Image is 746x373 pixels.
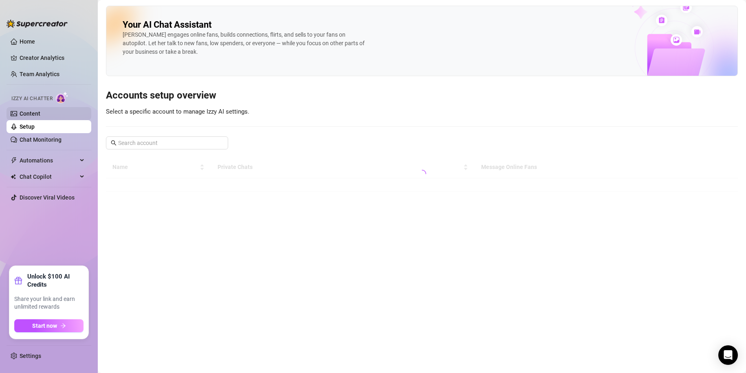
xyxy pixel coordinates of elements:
[11,95,53,103] span: Izzy AI Chatter
[20,353,41,359] a: Settings
[20,194,75,201] a: Discover Viral Videos
[106,89,738,102] h3: Accounts setup overview
[118,138,217,147] input: Search account
[111,140,117,146] span: search
[106,108,249,115] span: Select a specific account to manage Izzy AI settings.
[20,154,77,167] span: Automations
[20,170,77,183] span: Chat Copilot
[418,170,426,178] span: loading
[11,157,17,164] span: thunderbolt
[32,323,57,329] span: Start now
[56,92,68,103] img: AI Chatter
[123,19,211,31] h2: Your AI Chat Assistant
[11,174,16,180] img: Chat Copilot
[20,110,40,117] a: Content
[123,31,367,56] div: [PERSON_NAME] engages online fans, builds connections, flirts, and sells to your fans on autopilo...
[7,20,68,28] img: logo-BBDzfeDw.svg
[20,51,85,64] a: Creator Analytics
[718,345,738,365] div: Open Intercom Messenger
[60,323,66,329] span: arrow-right
[27,272,84,289] strong: Unlock $100 AI Credits
[20,38,35,45] a: Home
[20,136,62,143] a: Chat Monitoring
[20,123,35,130] a: Setup
[14,276,22,285] span: gift
[20,71,59,77] a: Team Analytics
[14,319,84,332] button: Start nowarrow-right
[14,295,84,311] span: Share your link and earn unlimited rewards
